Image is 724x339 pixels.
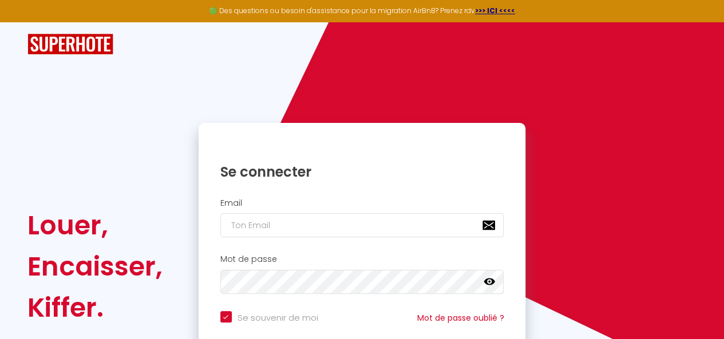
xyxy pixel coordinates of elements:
h2: Mot de passe [220,254,504,264]
div: Encaisser, [27,246,163,287]
div: Kiffer. [27,287,163,328]
a: >>> ICI <<<< [475,6,515,15]
a: Mot de passe oublié ? [417,312,504,324]
img: SuperHote logo [27,34,113,55]
h2: Email [220,198,504,208]
h1: Se connecter [220,163,504,181]
div: Louer, [27,205,163,246]
input: Ton Email [220,213,504,237]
